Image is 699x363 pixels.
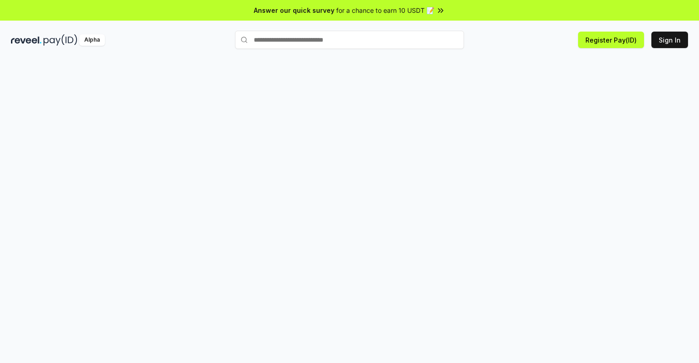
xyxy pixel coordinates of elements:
[44,34,77,46] img: pay_id
[254,5,334,15] span: Answer our quick survey
[578,32,644,48] button: Register Pay(ID)
[336,5,434,15] span: for a chance to earn 10 USDT 📝
[651,32,688,48] button: Sign In
[79,34,105,46] div: Alpha
[11,34,42,46] img: reveel_dark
